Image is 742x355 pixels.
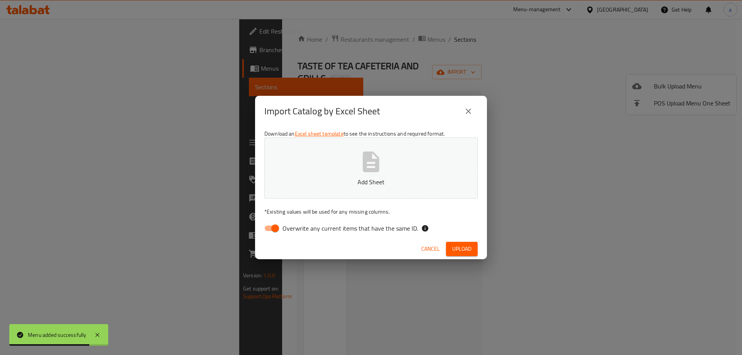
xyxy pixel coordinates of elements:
[295,129,344,139] a: Excel sheet template
[421,244,440,254] span: Cancel
[276,177,466,187] p: Add Sheet
[418,242,443,256] button: Cancel
[255,127,487,239] div: Download an to see the instructions and required format.
[283,224,418,233] span: Overwrite any current items that have the same ID.
[264,105,380,117] h2: Import Catalog by Excel Sheet
[264,208,478,216] p: Existing values will be used for any missing columns.
[452,244,471,254] span: Upload
[459,102,478,121] button: close
[421,224,429,232] svg: If the overwrite option isn't selected, then the items that match an existing ID will be ignored ...
[446,242,478,256] button: Upload
[28,331,87,339] div: Menu added successfully
[264,138,478,199] button: Add Sheet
